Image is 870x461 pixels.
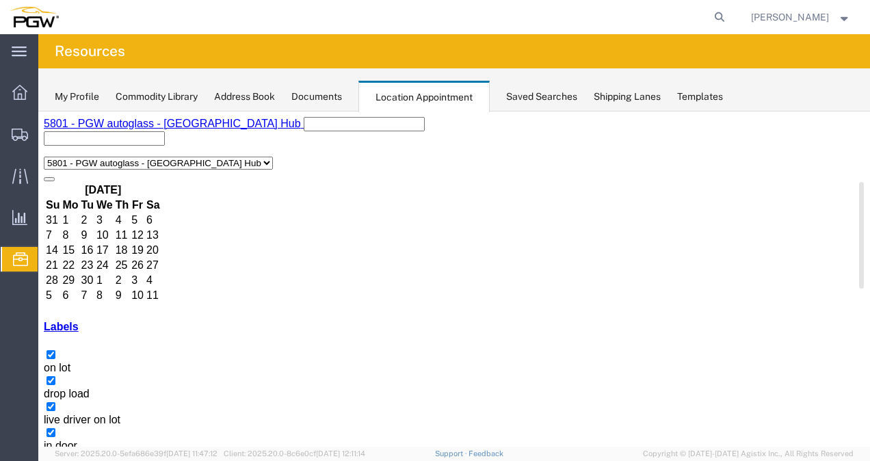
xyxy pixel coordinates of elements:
h4: Resources [55,34,125,68]
div: Shipping Lanes [594,90,661,104]
iframe: FS Legacy Container [38,111,870,447]
span: Server: 2025.20.0-5efa686e39f [55,449,217,458]
td: 18 [77,132,92,146]
td: 14 [7,132,22,146]
td: 2 [77,162,92,176]
span: in door [5,328,39,340]
td: 20 [107,132,122,146]
input: in door [8,317,17,326]
td: 10 [92,177,106,191]
td: 24 [57,147,75,161]
td: 29 [23,162,40,176]
input: on lot [8,239,17,248]
td: 1 [57,162,75,176]
td: 27 [107,147,122,161]
input: live driver on lot [8,291,17,300]
div: Address Book [214,90,275,104]
span: Client: 2025.20.0-8c6e0cf [224,449,365,458]
td: 11 [77,117,92,131]
td: 23 [42,147,56,161]
div: Commodity Library [116,90,198,104]
td: 15 [23,132,40,146]
td: 25 [77,147,92,161]
td: 4 [107,162,122,176]
div: Location Appointment [358,81,490,112]
td: 10 [57,117,75,131]
td: 7 [42,177,56,191]
td: 8 [57,177,75,191]
td: 12 [92,117,106,131]
td: 17 [57,132,75,146]
td: 11 [107,177,122,191]
td: 28 [7,162,22,176]
td: 9 [42,117,56,131]
div: Saved Searches [506,90,577,104]
td: 21 [7,147,22,161]
td: 5 [7,177,22,191]
input: drop load [8,265,17,274]
td: 30 [42,162,56,176]
td: 3 [92,162,106,176]
span: [DATE] 12:11:14 [316,449,365,458]
td: 22 [23,147,40,161]
div: Templates [677,90,723,104]
a: Feedback [469,449,503,458]
span: on lot [5,250,32,262]
img: logo [10,7,59,27]
td: 13 [107,117,122,131]
span: Adrian Castro [751,10,829,25]
a: Support [435,449,469,458]
td: 6 [23,177,40,191]
span: Copyright © [DATE]-[DATE] Agistix Inc., All Rights Reserved [643,448,854,460]
span: [DATE] 11:47:12 [166,449,217,458]
span: live driver on lot [5,302,82,314]
div: Documents [291,90,342,104]
a: Labels [5,209,40,221]
td: 9 [77,177,92,191]
button: [PERSON_NAME] [750,9,852,25]
span: drop load [5,276,51,288]
td: 19 [92,132,106,146]
div: My Profile [55,90,99,104]
td: 26 [92,147,106,161]
td: 16 [42,132,56,146]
